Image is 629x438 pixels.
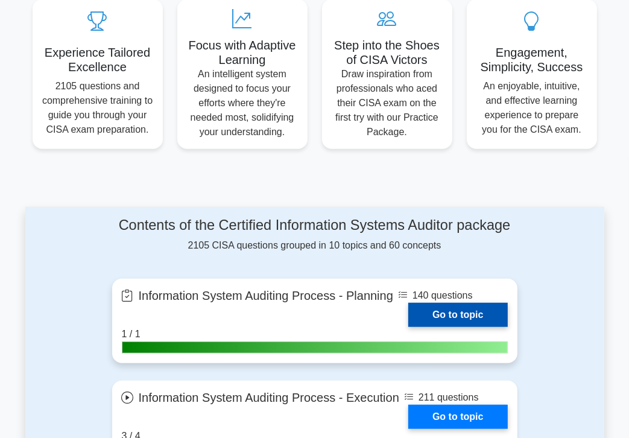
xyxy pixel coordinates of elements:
[476,79,587,137] p: An enjoyable, intuitive, and effective learning experience to prepare you for the CISA exam.
[408,303,507,327] a: Go to topic
[187,38,298,67] h5: Focus with Adaptive Learning
[42,45,153,74] h5: Experience Tailored Excellence
[112,217,517,253] div: 2105 CISA questions grouped in 10 topics and 60 concepts
[187,67,298,139] p: An intelligent system designed to focus your efforts where they're needed most, solidifying your ...
[112,217,517,233] h4: Contents of the Certified Information Systems Auditor package
[408,405,507,429] a: Go to topic
[42,79,153,137] p: 2105 questions and comprehensive training to guide you through your CISA exam preparation.
[476,45,587,74] h5: Engagement, Simplicity, Success
[332,38,443,67] h5: Step into the Shoes of CISA Victors
[332,67,443,139] p: Draw inspiration from professionals who aced their CISA exam on the first try with our Practice P...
